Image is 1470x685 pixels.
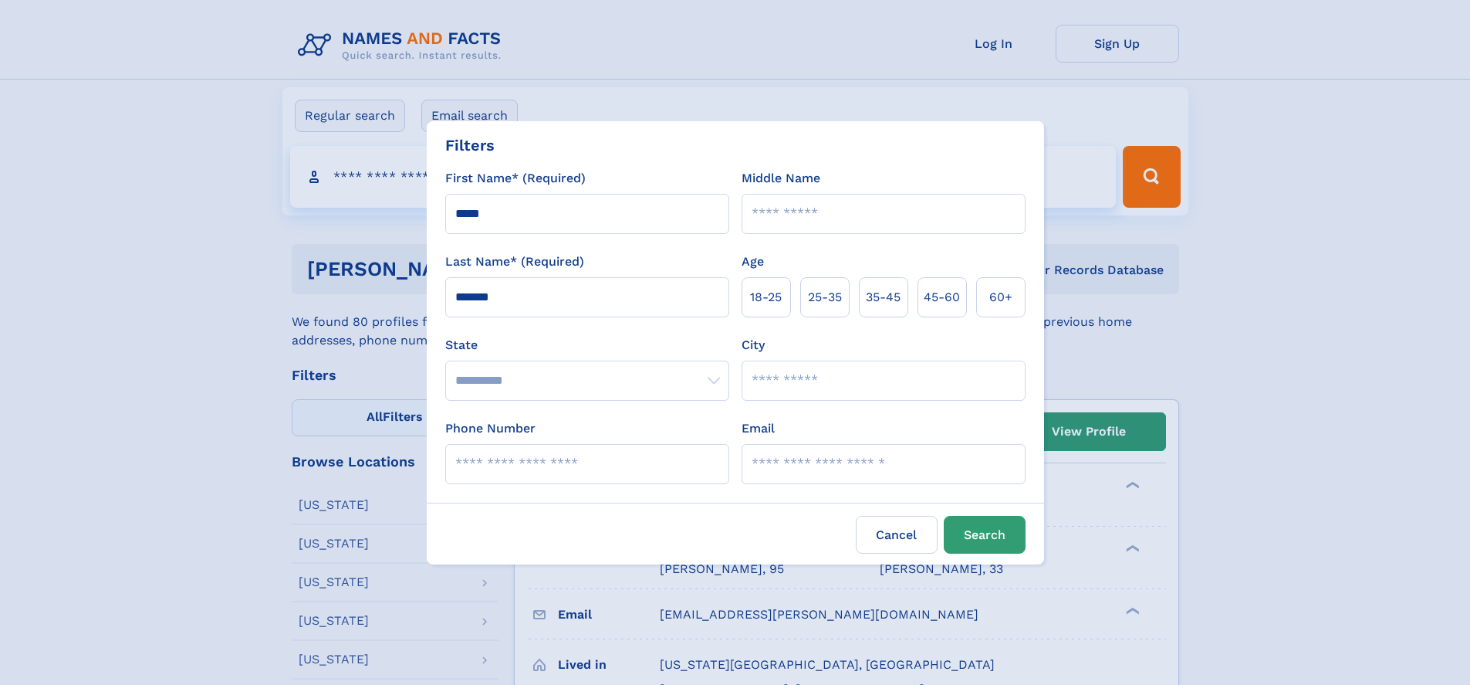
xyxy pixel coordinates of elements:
[924,288,960,307] span: 45‑60
[989,288,1012,307] span: 60+
[944,516,1026,554] button: Search
[445,336,729,354] label: State
[866,288,901,307] span: 35‑45
[742,419,775,438] label: Email
[856,516,938,554] label: Cancel
[445,419,536,438] label: Phone Number
[445,253,584,271] label: Last Name* (Required)
[808,288,842,307] span: 25‑35
[445,169,586,188] label: First Name* (Required)
[742,253,764,271] label: Age
[750,288,782,307] span: 18‑25
[445,134,495,157] div: Filters
[742,336,765,354] label: City
[742,169,820,188] label: Middle Name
